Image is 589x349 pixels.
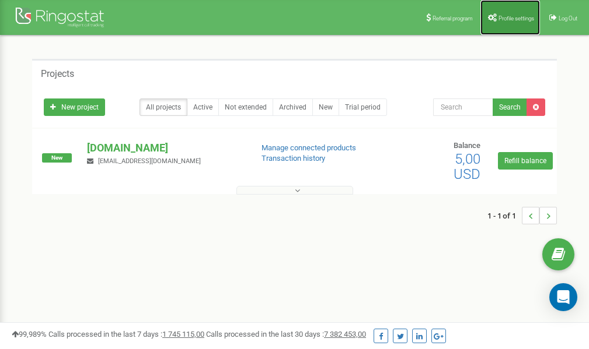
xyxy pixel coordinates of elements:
[262,143,356,152] a: Manage connected products
[12,330,47,339] span: 99,989%
[487,207,522,224] span: 1 - 1 of 1
[98,157,201,165] span: [EMAIL_ADDRESS][DOMAIN_NAME]
[140,98,187,116] a: All projects
[339,98,387,116] a: Trial period
[493,98,527,116] button: Search
[206,330,366,339] span: Calls processed in the last 30 days :
[433,15,473,22] span: Referral program
[454,141,480,150] span: Balance
[433,98,493,116] input: Search
[262,154,325,163] a: Transaction history
[559,15,577,22] span: Log Out
[324,330,366,339] u: 7 382 453,00
[41,69,74,79] h5: Projects
[187,98,219,116] a: Active
[273,98,313,116] a: Archived
[87,140,242,156] p: [DOMAIN_NAME]
[499,15,534,22] span: Profile settings
[454,151,480,182] span: 5,00 USD
[498,152,553,170] a: Refill balance
[549,283,577,311] div: Open Intercom Messenger
[218,98,273,116] a: Not extended
[162,330,204,339] u: 1 745 115,00
[487,195,557,236] nav: ...
[48,330,204,339] span: Calls processed in the last 7 days :
[312,98,339,116] a: New
[42,153,72,163] span: New
[44,98,105,116] a: New project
